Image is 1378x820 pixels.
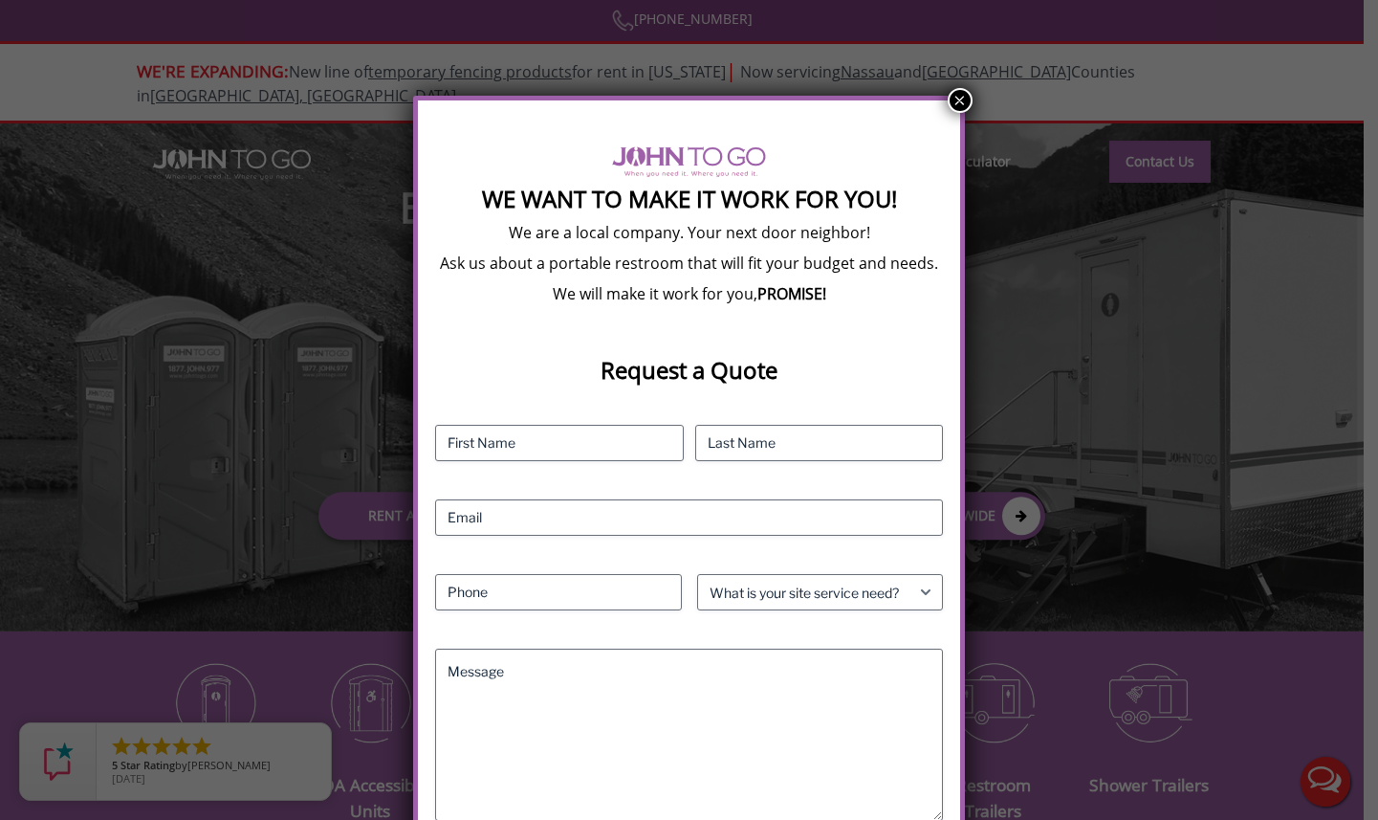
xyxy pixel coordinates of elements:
p: Ask us about a portable restroom that will fit your budget and needs. [435,253,942,274]
p: We will make it work for you, [435,283,942,304]
strong: We Want To Make It Work For You! [482,183,897,214]
input: Last Name [695,425,943,461]
input: First Name [435,425,683,461]
input: Email [435,499,942,536]
button: Close [948,88,973,113]
p: We are a local company. Your next door neighbor! [435,222,942,243]
input: Phone [435,574,681,610]
img: logo of viptogo [612,146,766,177]
strong: Request a Quote [601,354,777,386]
b: PROMISE! [757,283,826,304]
